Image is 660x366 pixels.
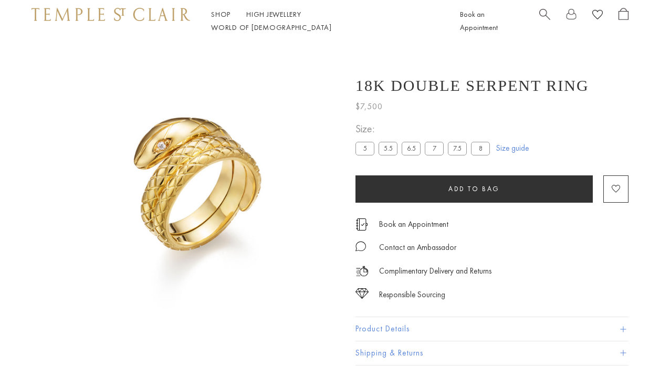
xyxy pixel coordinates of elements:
label: 5 [355,142,374,155]
span: $7,500 [355,100,383,113]
span: Add to bag [448,184,500,193]
a: World of [DEMOGRAPHIC_DATA]World of [DEMOGRAPHIC_DATA] [211,23,331,32]
img: icon_sourcing.svg [355,288,369,299]
a: Open Shopping Bag [619,8,628,34]
img: 18K Double Serpent Ring [53,42,340,329]
img: icon_delivery.svg [355,265,369,278]
a: Size guide [496,143,529,153]
iframe: Gorgias live chat messenger [607,317,649,355]
img: icon_appointment.svg [355,218,368,231]
a: View Wishlist [592,8,603,24]
img: Temple St. Clair [32,8,190,20]
label: 8 [471,142,490,155]
label: 5.5 [379,142,397,155]
p: Complimentary Delivery and Returns [379,265,491,278]
nav: Main navigation [211,8,436,34]
div: Contact an Ambassador [379,241,456,254]
button: Add to bag [355,175,593,203]
div: Responsible Sourcing [379,288,445,301]
button: Product Details [355,317,628,341]
label: 7.5 [448,142,467,155]
a: Book an Appointment [460,9,498,32]
img: MessageIcon-01_2.svg [355,241,366,252]
label: 7 [425,142,444,155]
a: High JewelleryHigh Jewellery [246,9,301,19]
label: 6.5 [402,142,421,155]
a: Book an Appointment [379,218,448,230]
span: Size: [355,120,494,138]
h1: 18K Double Serpent Ring [355,77,589,95]
a: ShopShop [211,9,231,19]
button: Shipping & Returns [355,341,628,365]
a: Search [539,8,550,34]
